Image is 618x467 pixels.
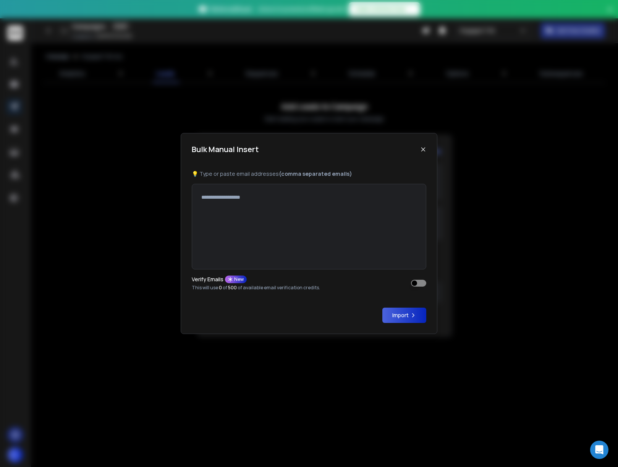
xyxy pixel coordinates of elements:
h1: Bulk Manual Insert [192,144,259,155]
div: New [225,276,247,283]
p: This will use of of available email verification credits. [192,285,320,291]
button: Import [382,308,426,323]
b: (comma separated emails) [279,170,352,177]
p: 💡 Type or paste email addresses [192,170,426,178]
div: Open Intercom Messenger [590,441,608,459]
span: 500 [228,284,237,291]
span: 0 [219,284,222,291]
p: Verify Emails [192,277,223,282]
